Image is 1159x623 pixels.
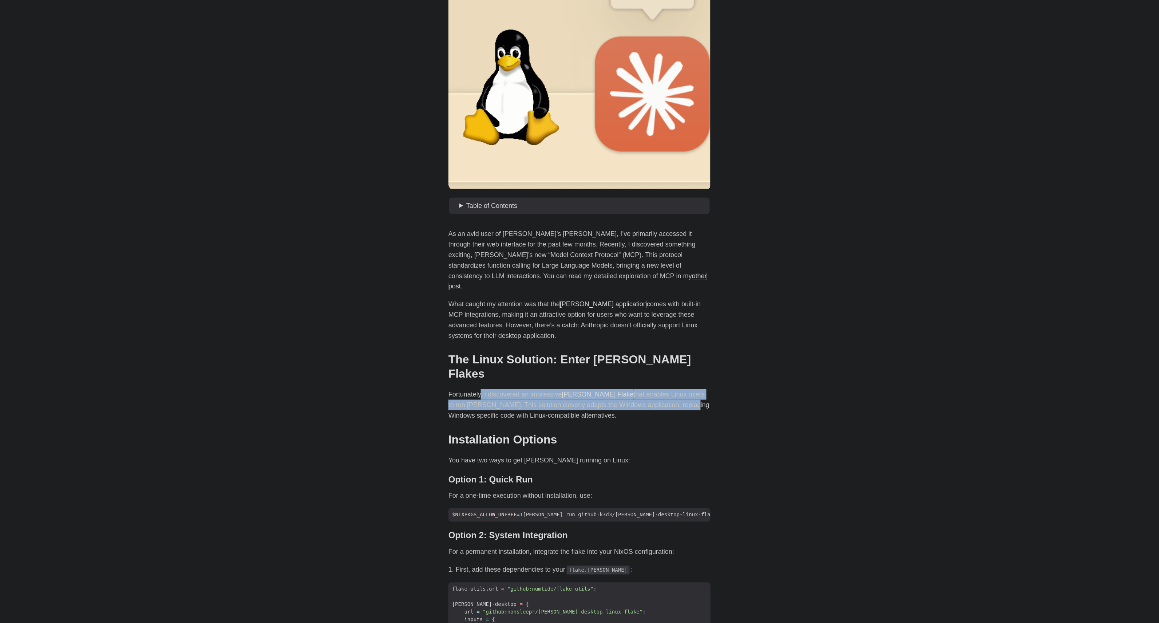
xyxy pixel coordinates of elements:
span: NIXPKGS_ALLOW_UNFREE [455,512,517,518]
span: ; [594,586,597,592]
p: What caught my attention was that the comes with built-in MCP integrations, making it an attracti... [448,299,711,341]
p: As an avid user of [PERSON_NAME]’s [PERSON_NAME], I’ve primarily accessed it through their web in... [448,229,711,292]
a: [PERSON_NAME] Flake [562,391,634,398]
span: { [526,602,529,607]
span: "github:nonsleepr/[PERSON_NAME]-desktop-linux-flake" [483,609,643,615]
span: Table of Contents [466,202,517,209]
a: [PERSON_NAME] application [560,300,647,308]
h2: The Linux Solution: Enter [PERSON_NAME] Flakes [448,352,711,380]
span: = [486,617,489,623]
p: You have two ways to get [PERSON_NAME] running on Linux: [448,455,711,466]
span: 1 [520,512,523,518]
p: For a permanent installation, integrate the flake into your NixOS configuration: [448,547,711,557]
li: First, add these dependencies to your : [456,565,711,575]
h3: Option 1: Quick Run [448,474,711,485]
span: . [486,586,489,592]
span: url [489,586,498,592]
p: Fortunately, I discovered an impressive that enables Linux users to run [PERSON_NAME]. This solut... [448,389,711,421]
span: [PERSON_NAME]-desktop [452,602,517,607]
h2: Installation Options [448,433,711,446]
span: $ [PERSON_NAME] run github:k3d3/[PERSON_NAME]-desktop-linux-flake --impure [448,511,748,519]
span: = [477,609,480,615]
span: ; [643,609,646,615]
span: inputs [464,617,483,623]
code: flake.[PERSON_NAME] [567,566,630,575]
span: = [501,586,504,592]
span: flake-utils [452,586,486,592]
span: "github:numtide/flake-utils" [507,586,594,592]
span: { [492,617,495,623]
p: For a one-time execution without installation, use: [448,491,711,501]
summary: Table of Contents [459,201,707,211]
span: = [517,512,519,518]
span: url [464,609,474,615]
span: = [520,602,523,607]
h3: Option 2: System Integration [448,531,711,541]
